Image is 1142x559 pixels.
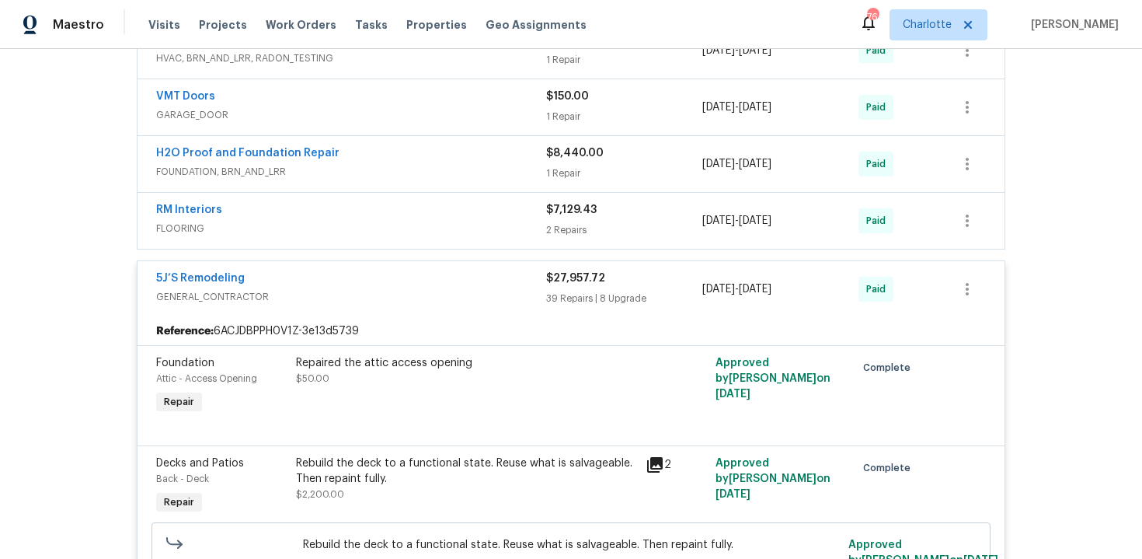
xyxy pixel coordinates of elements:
span: - [702,43,771,58]
span: Complete [863,460,917,476]
span: $150.00 [546,91,589,102]
div: 1 Repair [546,166,702,181]
span: Visits [148,17,180,33]
span: Approved by [PERSON_NAME] on [715,358,830,400]
div: 39 Repairs | 8 Upgrade [546,291,702,306]
span: Geo Assignments [486,17,587,33]
span: $27,957.72 [546,273,605,284]
span: [DATE] [702,102,735,113]
span: [PERSON_NAME] [1025,17,1119,33]
div: 1 Repair [546,109,702,124]
a: RM Interiors [156,204,222,215]
span: Decks and Patios [156,458,244,469]
span: Paid [866,100,892,115]
span: Paid [866,281,892,297]
span: [DATE] [702,215,735,226]
b: Reference: [156,323,214,339]
span: FOUNDATION, BRN_AND_LRR [156,164,546,180]
span: [DATE] [715,389,750,400]
span: Paid [866,156,892,172]
span: Rebuild the deck to a functional state. Reuse what is salvageable. Then repaint fully. [303,537,840,553]
div: 2 Repairs [546,222,702,238]
span: [DATE] [739,284,771,295]
span: $50.00 [296,374,329,383]
span: - [702,100,771,115]
span: Foundation [156,358,214,369]
span: [DATE] [702,45,735,56]
span: [DATE] [739,215,771,226]
span: Attic - Access Opening [156,374,257,383]
div: Repaired the attic access opening [296,355,636,371]
a: VMT Doors [156,91,215,102]
span: Repair [158,494,200,510]
span: - [702,156,771,172]
span: - [702,281,771,297]
span: Paid [866,213,892,229]
span: [DATE] [702,159,735,169]
span: $2,200.00 [296,490,344,499]
span: Projects [199,17,247,33]
span: Approved by [PERSON_NAME] on [715,458,830,500]
span: Work Orders [266,17,336,33]
span: Complete [863,360,917,376]
span: Tasks [355,19,388,30]
span: Paid [866,43,892,58]
a: H2O Proof and Foundation Repair [156,148,339,159]
span: Repair [158,394,200,410]
span: [DATE] [739,159,771,169]
div: Rebuild the deck to a functional state. Reuse what is salvageable. Then repaint fully. [296,456,636,487]
span: Maestro [53,17,104,33]
span: [DATE] [739,102,771,113]
div: 76 [867,9,878,25]
span: $7,129.43 [546,204,597,215]
span: GENERAL_CONTRACTOR [156,289,546,305]
span: [DATE] [702,284,735,295]
span: Properties [406,17,467,33]
div: 6ACJDBPPH0V1Z-3e13d5739 [138,317,1004,345]
span: $8,440.00 [546,148,604,159]
span: Charlotte [903,17,952,33]
span: GARAGE_DOOR [156,107,546,123]
span: - [702,213,771,229]
div: 1 Repair [546,52,702,68]
div: 2 [646,456,706,474]
span: [DATE] [739,45,771,56]
span: [DATE] [715,489,750,500]
a: 5J’S Remodeling [156,273,245,284]
span: HVAC, BRN_AND_LRR, RADON_TESTING [156,51,546,66]
span: FLOORING [156,221,546,236]
span: Back - Deck [156,474,209,484]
